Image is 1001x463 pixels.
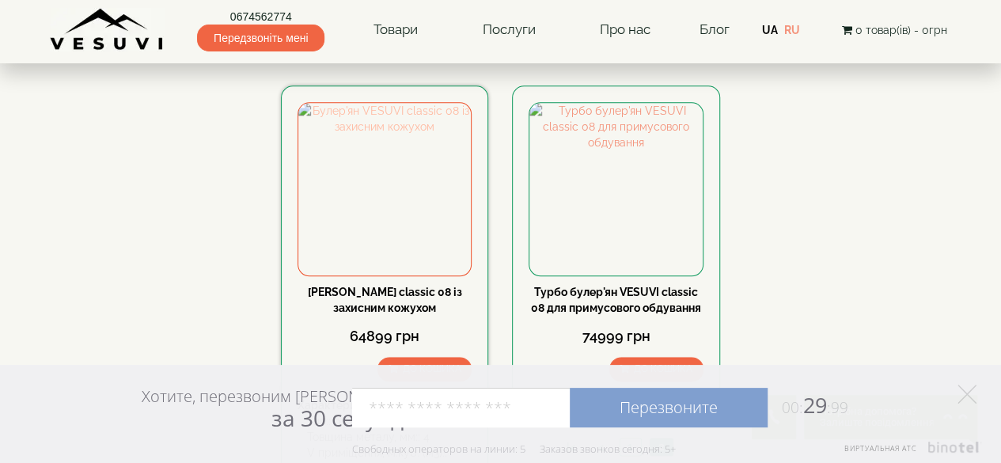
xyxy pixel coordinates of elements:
[634,363,692,374] span: До кошика
[377,357,472,381] button: До кошика
[855,24,946,36] span: 0 товар(ів) - 0грн
[570,388,768,427] a: Перезвоните
[609,357,703,381] button: До кошика
[782,397,803,418] span: 00:
[308,286,462,314] a: [PERSON_NAME] classic 08 із захисним кожухом
[50,8,165,51] img: Завод VESUVI
[768,390,848,419] span: 29
[531,286,701,314] a: Турбо булер'ян VESUVI classic 08 для примусового обдування
[197,25,324,51] span: Передзвоніть мені
[529,326,703,347] div: 74999 грн
[529,103,702,275] img: Турбо булер'ян VESUVI classic 08 для примусового обдування
[358,12,434,48] a: Товари
[298,326,472,347] div: 64899 грн
[699,21,729,37] a: Блог
[197,9,324,25] a: 0674562774
[466,12,551,48] a: Послуги
[402,363,461,374] span: До кошика
[584,12,666,48] a: Про нас
[762,24,778,36] a: UA
[298,103,471,275] img: Булер'ян VESUVI classic 08 із захисним кожухом
[784,24,800,36] a: RU
[352,442,676,455] div: Свободных операторов на линии: 5 Заказов звонков сегодня: 5+
[835,442,981,463] a: Виртуальная АТС
[827,397,848,418] span: :99
[271,403,413,433] span: за 30 секунд?
[142,386,413,431] div: Хотите, перезвоним [PERSON_NAME]
[836,21,951,39] button: 0 товар(ів) - 0грн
